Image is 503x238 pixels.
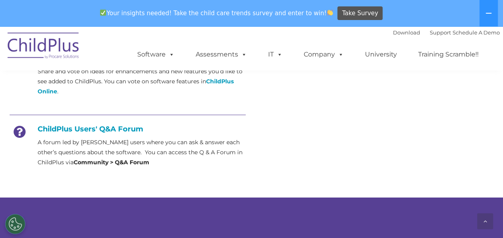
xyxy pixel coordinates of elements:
a: Company [296,46,352,63]
font: | [393,29,500,36]
p: A forum led by [PERSON_NAME] users where you can ask & answer each other’s questions about the so... [38,137,246,167]
button: Cookies Settings [5,214,25,234]
a: University [357,46,405,63]
a: Download [393,29,420,36]
a: Software [129,46,182,63]
p: Share and vote on ideas for enhancements and new features you’d like to see added to ChildPlus. Y... [38,67,246,97]
a: ChildPlus Online [38,78,234,95]
img: ChildPlus by Procare Solutions [4,27,84,67]
a: Training Scramble!! [410,46,487,63]
img: 👏 [327,10,333,16]
a: Schedule A Demo [453,29,500,36]
a: Assessments [188,46,255,63]
img: ✅ [100,10,106,16]
span: Take Survey [342,6,378,20]
a: Take Survey [337,6,383,20]
span: Your insights needed! Take the child care trends survey and enter to win! [97,5,337,21]
strong: Community > Q&A Forum [74,159,149,166]
a: IT [260,46,291,63]
a: Support [430,29,451,36]
h4: ChildPlus Users' Q&A Forum [10,125,246,133]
